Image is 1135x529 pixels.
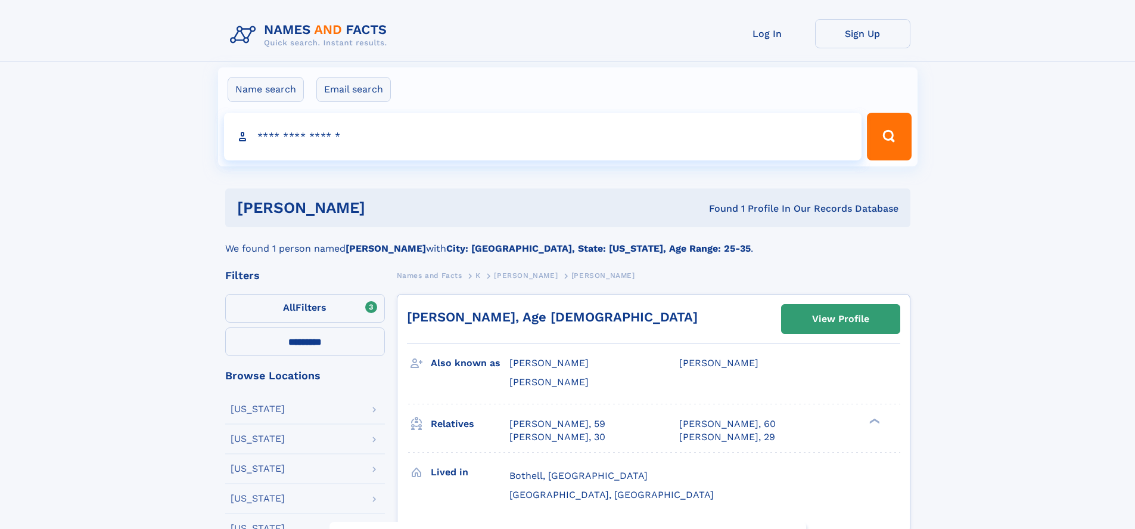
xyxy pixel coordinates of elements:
a: Names and Facts [397,268,462,283]
span: Bothell, [GEOGRAPHIC_DATA] [509,470,648,481]
span: K [475,271,481,280]
b: [PERSON_NAME] [346,243,426,254]
label: Filters [225,294,385,323]
div: We found 1 person named with . [225,227,910,256]
b: City: [GEOGRAPHIC_DATA], State: [US_STATE], Age Range: 25-35 [446,243,751,254]
span: All [283,302,296,313]
a: View Profile [782,305,900,333]
div: [US_STATE] [231,464,285,474]
div: Found 1 Profile In Our Records Database [537,202,898,215]
a: [PERSON_NAME], 29 [679,431,775,444]
button: Search Button [867,113,911,160]
label: Name search [228,77,304,102]
label: Email search [316,77,391,102]
div: View Profile [812,305,869,333]
span: [PERSON_NAME] [679,357,758,369]
span: [PERSON_NAME] [571,271,635,280]
img: Logo Names and Facts [225,19,397,51]
h3: Relatives [431,414,509,434]
div: Browse Locations [225,370,385,381]
a: [PERSON_NAME], Age [DEMOGRAPHIC_DATA] [407,310,698,324]
a: Log In [720,19,815,48]
div: [US_STATE] [231,404,285,414]
a: [PERSON_NAME], 30 [509,431,605,444]
a: [PERSON_NAME], 60 [679,417,776,431]
a: [PERSON_NAME], 59 [509,417,605,431]
span: [PERSON_NAME] [509,357,589,369]
h3: Lived in [431,462,509,482]
span: [GEOGRAPHIC_DATA], [GEOGRAPHIC_DATA] [509,489,714,500]
div: [US_STATE] [231,434,285,444]
input: search input [224,113,862,160]
div: [US_STATE] [231,494,285,503]
h3: Also known as [431,353,509,373]
a: K [475,268,481,283]
span: [PERSON_NAME] [509,376,589,388]
div: Filters [225,270,385,281]
div: ❯ [866,417,881,425]
a: [PERSON_NAME] [494,268,558,283]
h1: [PERSON_NAME] [237,200,537,215]
a: Sign Up [815,19,910,48]
span: [PERSON_NAME] [494,271,558,280]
